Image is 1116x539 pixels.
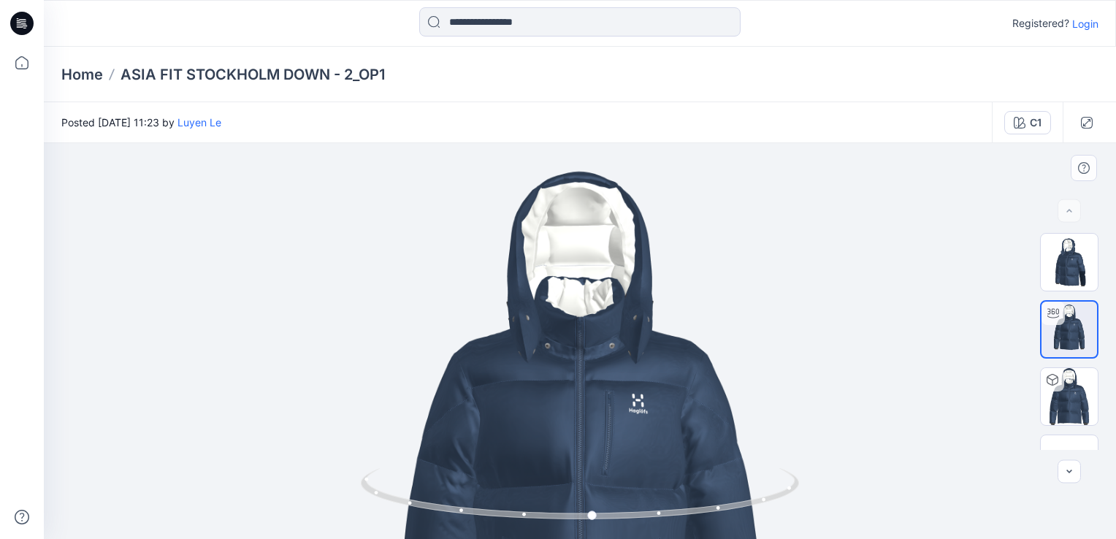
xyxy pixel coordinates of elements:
img: THUMBNAIL [1041,234,1098,291]
div: C1 [1030,115,1042,131]
img: ASIA FIT STOCKHOLM DOWN - 2​_OP1 OP4 [1041,368,1098,425]
p: ASIA FIT STOCKHOLM DOWN - 2​_OP1 [121,64,385,85]
img: 360 [1042,302,1097,357]
button: C1 [1004,111,1051,134]
a: Luyen Le [177,116,221,129]
img: All colorways [1041,446,1098,481]
p: Login [1072,16,1098,31]
p: Registered? [1012,15,1069,32]
span: Posted [DATE] 11:23 by [61,115,221,130]
a: Home [61,64,103,85]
